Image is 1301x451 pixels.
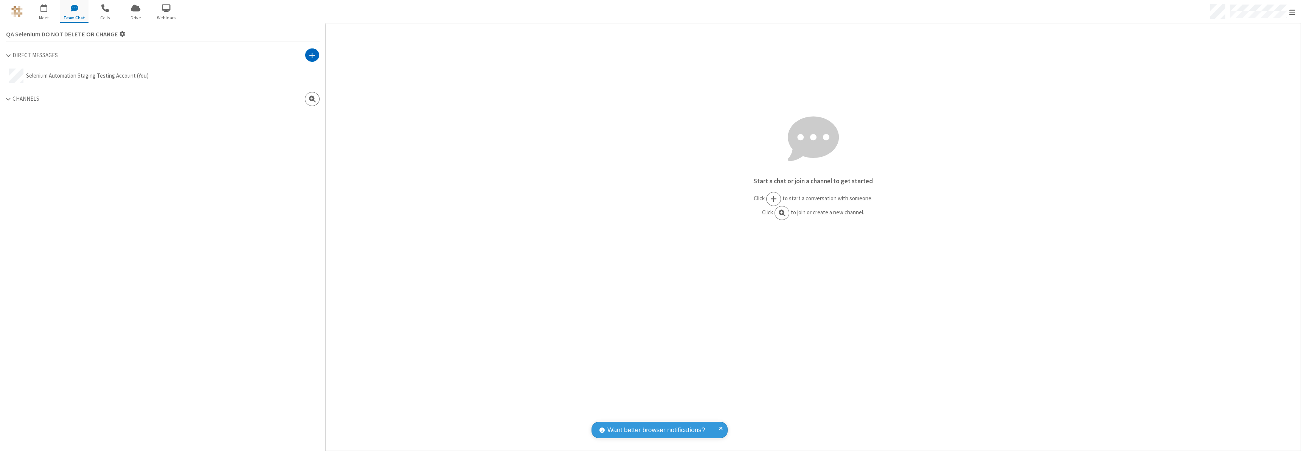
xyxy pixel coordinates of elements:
p: Click to start a conversation with someone. Click to join or create a new channel. [326,192,1301,220]
span: Drive [121,14,150,21]
p: Start a chat or join a channel to get started [326,176,1301,186]
span: Calls [91,14,119,21]
span: QA Selenium DO NOT DELETE OR CHANGE [6,31,118,38]
span: Want better browser notifications? [607,425,705,435]
button: Selenium Automation Staging Testing Account (You) [6,65,320,86]
span: Direct Messages [12,51,58,59]
img: QA Selenium DO NOT DELETE OR CHANGE [11,6,23,17]
span: Webinars [152,14,180,21]
span: Meet [29,14,58,21]
button: Settings [3,26,129,42]
span: Channels [12,95,39,102]
span: Team Chat [60,14,88,21]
